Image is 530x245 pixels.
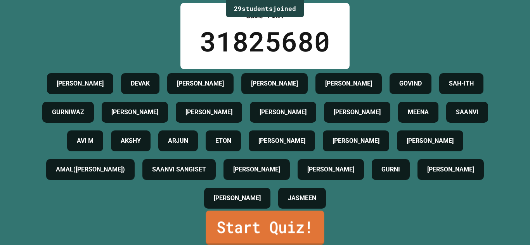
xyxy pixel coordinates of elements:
[56,165,125,174] h4: AMAL([PERSON_NAME])
[214,194,261,203] h4: [PERSON_NAME]
[206,211,324,245] a: Start Quiz!
[427,165,474,174] h4: [PERSON_NAME]
[288,194,316,203] h4: JASMEEN
[449,79,474,88] h4: SAH-ITH
[200,21,330,62] div: 31825680
[334,108,381,117] h4: [PERSON_NAME]
[168,136,188,146] h4: ARJUN
[121,136,141,146] h4: AKSHY
[325,79,372,88] h4: [PERSON_NAME]
[260,108,307,117] h4: [PERSON_NAME]
[408,108,429,117] h4: MEENA
[233,165,280,174] h4: [PERSON_NAME]
[258,136,305,146] h4: [PERSON_NAME]
[185,108,232,117] h4: [PERSON_NAME]
[251,79,298,88] h4: [PERSON_NAME]
[77,136,94,146] h4: AVI M
[407,136,454,146] h4: [PERSON_NAME]
[456,108,478,117] h4: SAANVI
[399,79,422,88] h4: GOVIND
[52,108,84,117] h4: GURNIWAZ
[307,165,354,174] h4: [PERSON_NAME]
[177,79,224,88] h4: [PERSON_NAME]
[131,79,150,88] h4: DEVAK
[200,10,330,21] div: Game PIN:
[333,136,379,146] h4: [PERSON_NAME]
[111,108,158,117] h4: [PERSON_NAME]
[152,165,206,174] h4: SAANVI SANGISET
[381,165,400,174] h4: GURNI
[57,79,104,88] h4: [PERSON_NAME]
[215,136,231,146] h4: ETON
